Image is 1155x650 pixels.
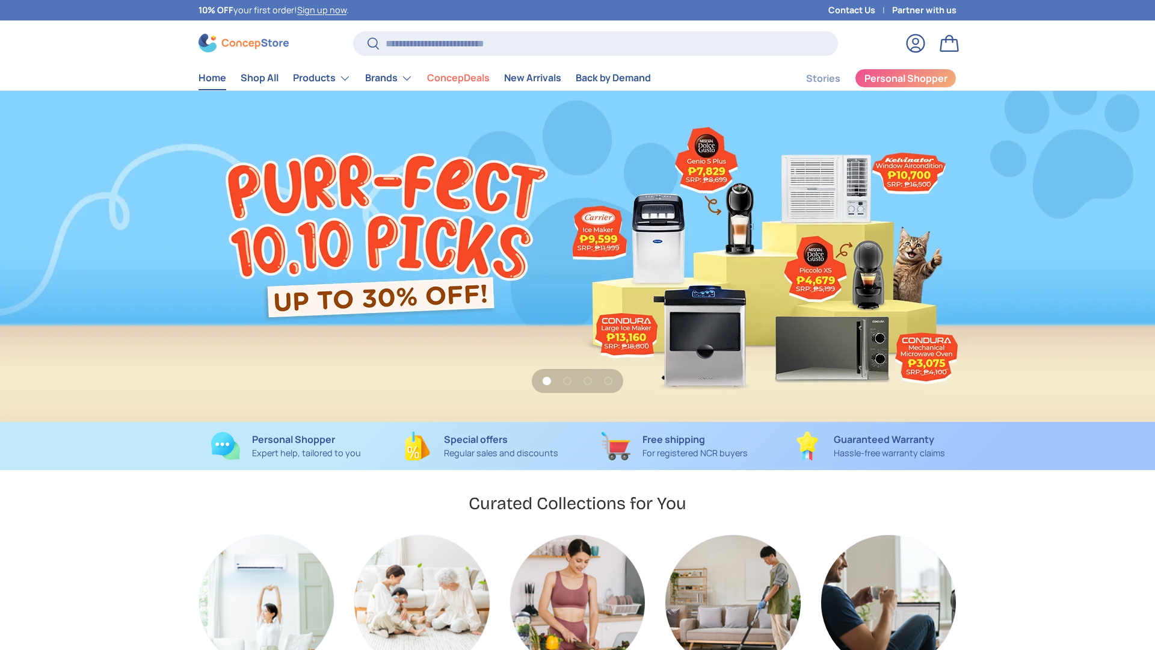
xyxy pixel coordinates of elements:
[199,66,651,90] nav: Primary
[365,66,413,90] a: Brands
[576,66,651,90] a: Back by Demand
[781,432,956,460] a: Guaranteed Warranty Hassle-free warranty claims
[828,4,892,17] a: Contact Us
[834,433,934,446] strong: Guaranteed Warranty
[806,67,840,90] a: Stories
[358,66,420,90] summary: Brands
[297,4,346,16] a: Sign up now
[444,447,558,460] p: Regular sales and discounts
[444,433,508,446] strong: Special offers
[834,447,945,460] p: Hassle-free warranty claims
[864,73,947,83] span: Personal Shopper
[777,66,956,90] nav: Secondary
[642,447,748,460] p: For registered NCR buyers
[252,447,361,460] p: Expert help, tailored to you
[427,66,490,90] a: ConcepDeals
[286,66,358,90] summary: Products
[241,66,279,90] a: Shop All
[199,4,349,17] p: your first order! .
[199,34,289,52] img: ConcepStore
[199,4,233,16] strong: 10% OFF
[199,432,374,460] a: Personal Shopper Expert help, tailored to you
[587,432,762,460] a: Free shipping For registered NCR buyers
[199,66,226,90] a: Home
[252,433,335,446] strong: Personal Shopper
[393,432,568,460] a: Special offers Regular sales and discounts
[892,4,956,17] a: Partner with us
[642,433,705,446] strong: Free shipping
[855,69,956,88] a: Personal Shopper
[469,492,686,515] h2: Curated Collections for You
[504,66,561,90] a: New Arrivals
[293,66,351,90] a: Products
